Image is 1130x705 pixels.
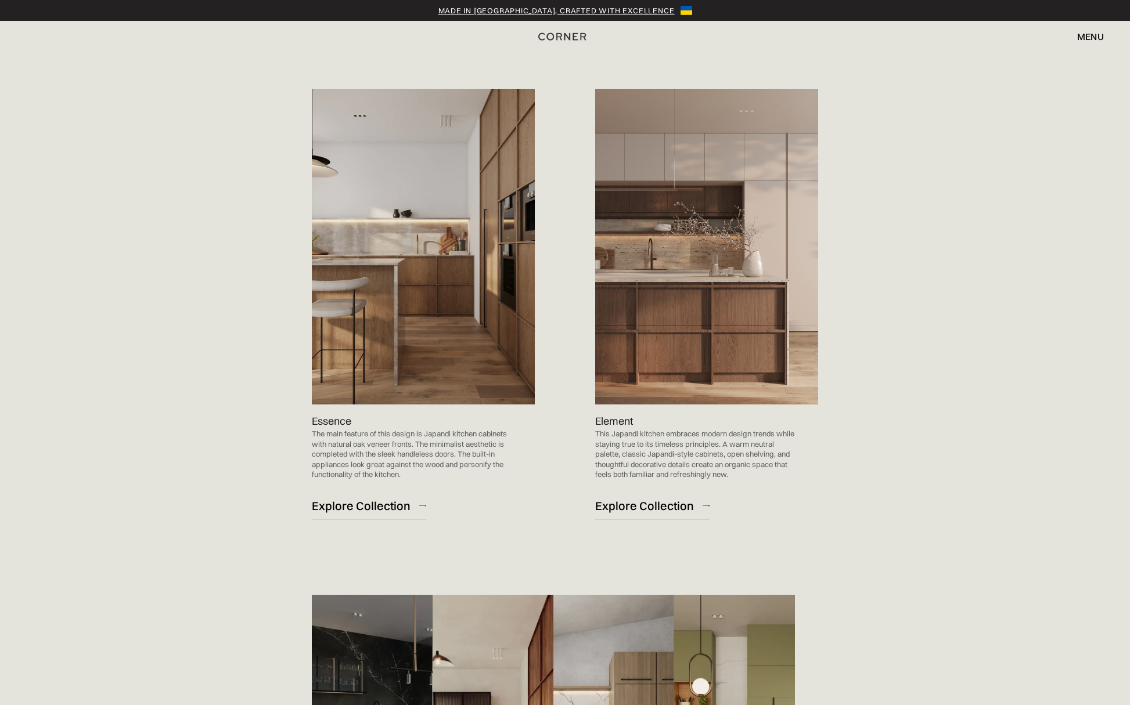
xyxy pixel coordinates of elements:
a: Explore Collection [595,491,710,520]
div: Explore Collection [312,498,411,514]
p: Element [595,413,633,429]
p: Essence [312,413,351,429]
p: This Japandi kitchen embraces modern design trends while staying true to its timeless principles.... [595,429,795,480]
div: menu [1066,27,1104,46]
a: Explore Collection [312,491,426,520]
a: home [512,29,618,44]
p: The main feature of this design is Japandi kitchen cabinets with natural oak veneer fronts. The m... [312,429,512,480]
a: Made in [GEOGRAPHIC_DATA], crafted with excellence [438,5,675,16]
div: Explore Collection [595,498,694,514]
div: menu [1077,32,1104,41]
